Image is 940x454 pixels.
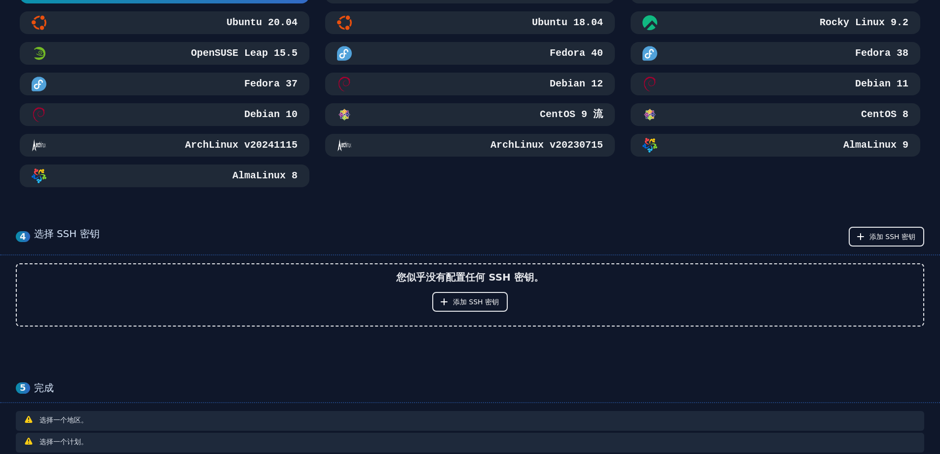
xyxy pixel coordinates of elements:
[325,11,615,34] button: Ubuntu 18.04Ubuntu 18.04
[191,47,298,59] font: OpenSUSE Leap 15.5
[244,109,298,120] font: Debian 10
[869,233,915,241] font: 添加 SSH 密钥
[20,231,26,242] font: 4
[32,77,46,91] img: Fedora 37
[32,46,46,61] img: OpenSUSE Leap 15.5 极简版
[185,139,298,151] font: ArchLinux v20241115
[20,134,309,157] button: ArchLinux v20241115ArchLinux v20241115
[453,298,499,306] font: 添加 SSH 密钥
[843,139,908,151] font: AlmaLinux 9
[432,292,508,312] button: 添加 SSH 密钥
[642,138,657,153] img: AlmaLinux 9
[540,109,603,120] font: CentOS 9 流
[232,170,298,181] font: AlmaLinux 8
[337,46,352,61] img: Fedora 40
[39,438,88,446] font: 选择一个计划。
[32,138,46,153] img: ArchLinux v20241115
[631,11,920,34] button: Rocky Linux 9.2Rocky Linux 9.2
[642,77,657,91] img: Debian 11
[550,47,603,59] font: Fedora 40
[337,15,352,30] img: Ubuntu 18.04
[32,168,46,183] img: AlmaLinux 8
[642,107,657,122] img: CentOS 8
[20,73,309,95] button: Fedora 37Fedora 37
[855,78,908,89] font: Debian 11
[337,138,352,153] img: ArchLinux v20230715
[631,73,920,95] button: Debian 11Debian 11
[20,382,26,393] font: 5
[20,11,309,34] button: Ubuntu 20.04Ubuntu 20.04
[39,416,88,424] font: 选择一个地区。
[550,78,603,89] font: Debian 12
[861,109,908,120] font: CentOS 8
[325,42,615,65] button: Fedora 40Fedora 40
[631,42,920,65] button: Fedora 38Fedora 38
[226,17,298,28] font: Ubuntu 20.04
[532,17,603,28] font: Ubuntu 18.04
[20,165,309,187] button: AlmaLinux 8AlmaLinux 8
[337,77,352,91] img: Debian 12
[642,46,657,61] img: Fedora 38
[325,134,615,157] button: ArchLinux v20230715ArchLinux v20230715
[820,17,908,28] font: Rocky Linux 9.2
[244,78,298,89] font: Fedora 37
[642,15,657,30] img: Rocky Linux 9.2
[32,15,46,30] img: Ubuntu 20.04
[34,228,100,240] font: 选择 SSH 密钥
[20,103,309,126] button: Debian 10Debian 10
[396,271,544,283] font: 您似乎没有配置任何 SSH 密钥。
[20,42,309,65] button: OpenSUSE Leap 15.5 极简版OpenSUSE Leap 15.5
[34,382,54,394] font: 完成
[32,107,46,122] img: Debian 10
[325,103,615,126] button: CentOS 9 流CentOS 9 流
[631,134,920,157] button: AlmaLinux 9AlmaLinux 9
[849,227,924,247] button: 添加 SSH 密钥
[325,73,615,95] button: Debian 12Debian 12
[631,103,920,126] button: CentOS 8CentOS 8
[337,107,352,122] img: CentOS 9 流
[855,47,908,59] font: Fedora 38
[490,139,603,151] font: ArchLinux v20230715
